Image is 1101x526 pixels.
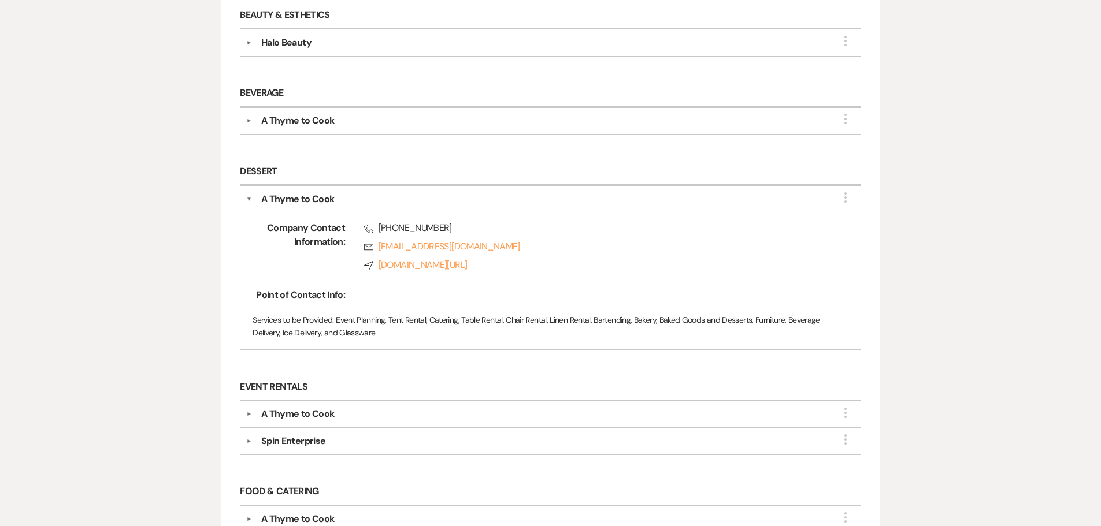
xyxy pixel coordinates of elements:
div: A Thyme to Cook [261,192,334,206]
button: ▼ [242,516,256,522]
div: A Thyme to Cook [261,512,334,526]
h6: Beverage [240,81,861,108]
a: [EMAIL_ADDRESS][DOMAIN_NAME] [364,240,824,253]
span: Point of Contact Info: [253,288,345,302]
span: [PHONE_NUMBER] [364,221,824,235]
span: Company Contact Information: [253,221,345,277]
div: Halo Beauty [261,36,312,50]
h6: Food & Catering [240,479,861,506]
div: A Thyme to Cook [261,407,334,421]
div: Spin Enterprise [261,434,325,448]
button: ▼ [242,438,256,444]
a: [DOMAIN_NAME][URL] [364,258,824,272]
button: ▼ [242,118,256,124]
button: ▼ [246,192,252,206]
button: ▼ [242,412,256,417]
div: A Thyme to Cook [261,114,334,128]
h6: Beauty & Esthetics [240,2,861,29]
h6: Dessert [240,159,861,186]
h6: Event Rentals [240,374,861,401]
button: ▼ [242,40,256,46]
span: Services to be Provided: [253,315,334,325]
p: Event Planning, Tent Rental, Catering, Table Rental, Chair Rental, Linen Rental, Bartending, Bake... [253,314,848,340]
